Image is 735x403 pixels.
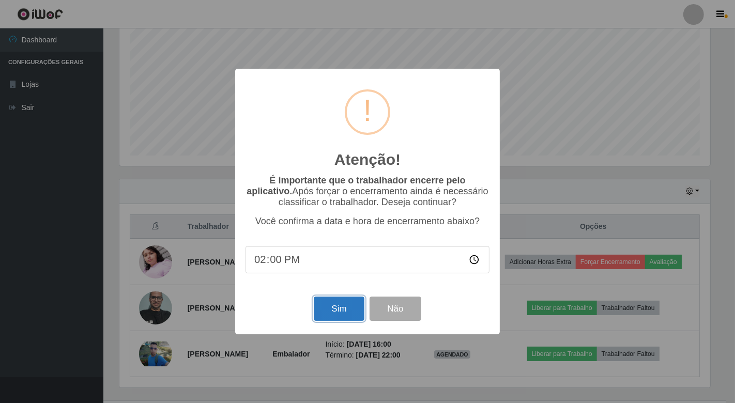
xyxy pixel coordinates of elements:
[370,297,421,321] button: Não
[314,297,364,321] button: Sim
[247,175,465,196] b: É importante que o trabalhador encerre pelo aplicativo.
[246,216,489,227] p: Você confirma a data e hora de encerramento abaixo?
[334,150,401,169] h2: Atenção!
[246,175,489,208] p: Após forçar o encerramento ainda é necessário classificar o trabalhador. Deseja continuar?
